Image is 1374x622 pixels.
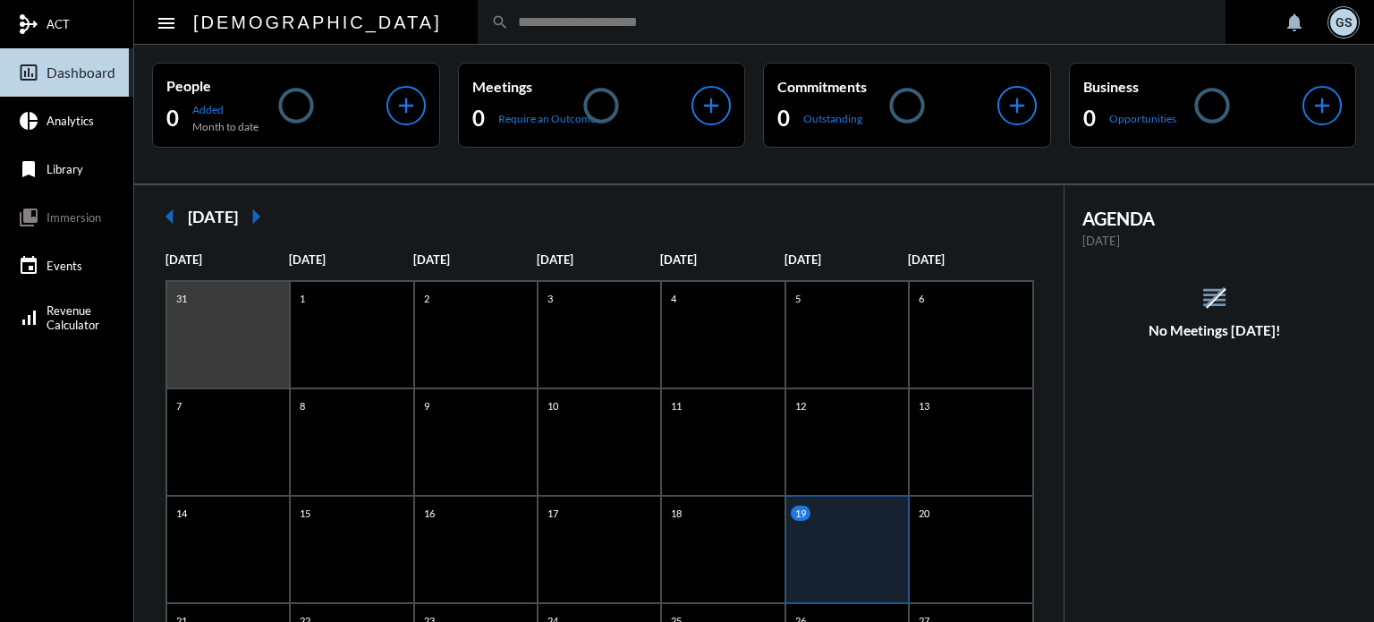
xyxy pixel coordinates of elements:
mat-icon: event [18,255,39,277]
p: [DATE] [289,252,412,267]
span: Analytics [47,114,94,128]
mat-icon: insert_chart_outlined [18,62,39,83]
p: 17 [543,506,563,521]
mat-icon: collections_bookmark [18,207,39,228]
p: 5 [791,291,805,306]
p: 10 [543,398,563,413]
p: 11 [666,398,686,413]
p: 15 [295,506,315,521]
span: Dashboard [47,64,115,81]
span: Immersion [47,210,101,225]
mat-icon: search [491,13,509,31]
p: 1 [295,291,310,306]
p: 12 [791,398,810,413]
p: 8 [295,398,310,413]
p: [DATE] [908,252,1031,267]
span: Events [47,259,82,273]
p: 19 [791,506,810,521]
mat-icon: pie_chart [18,110,39,132]
mat-icon: reorder [1200,283,1229,312]
mat-icon: arrow_right [238,199,274,234]
span: ACT [47,17,70,31]
span: Revenue Calculator [47,303,99,332]
p: [DATE] [785,252,908,267]
p: 2 [420,291,434,306]
mat-icon: notifications [1284,12,1305,33]
p: 7 [172,398,186,413]
button: Toggle sidenav [148,4,184,40]
p: 13 [914,398,934,413]
h2: [DEMOGRAPHIC_DATA] [193,8,442,37]
p: [DATE] [413,252,537,267]
p: [DATE] [1082,234,1348,248]
p: [DATE] [537,252,660,267]
h2: [DATE] [188,207,238,226]
span: Library [47,162,83,176]
p: 6 [914,291,929,306]
p: 3 [543,291,557,306]
mat-icon: Side nav toggle icon [156,13,177,34]
h5: No Meetings [DATE]! [1064,322,1366,338]
p: 14 [172,506,191,521]
p: 16 [420,506,439,521]
p: 31 [172,291,191,306]
p: 9 [420,398,434,413]
p: [DATE] [660,252,784,267]
p: [DATE] [165,252,289,267]
p: 4 [666,291,681,306]
p: 18 [666,506,686,521]
mat-icon: mediation [18,13,39,35]
h2: AGENDA [1082,208,1348,229]
p: 20 [914,506,934,521]
div: GS [1330,9,1357,36]
mat-icon: arrow_left [152,199,188,234]
mat-icon: signal_cellular_alt [18,307,39,328]
mat-icon: bookmark [18,158,39,180]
